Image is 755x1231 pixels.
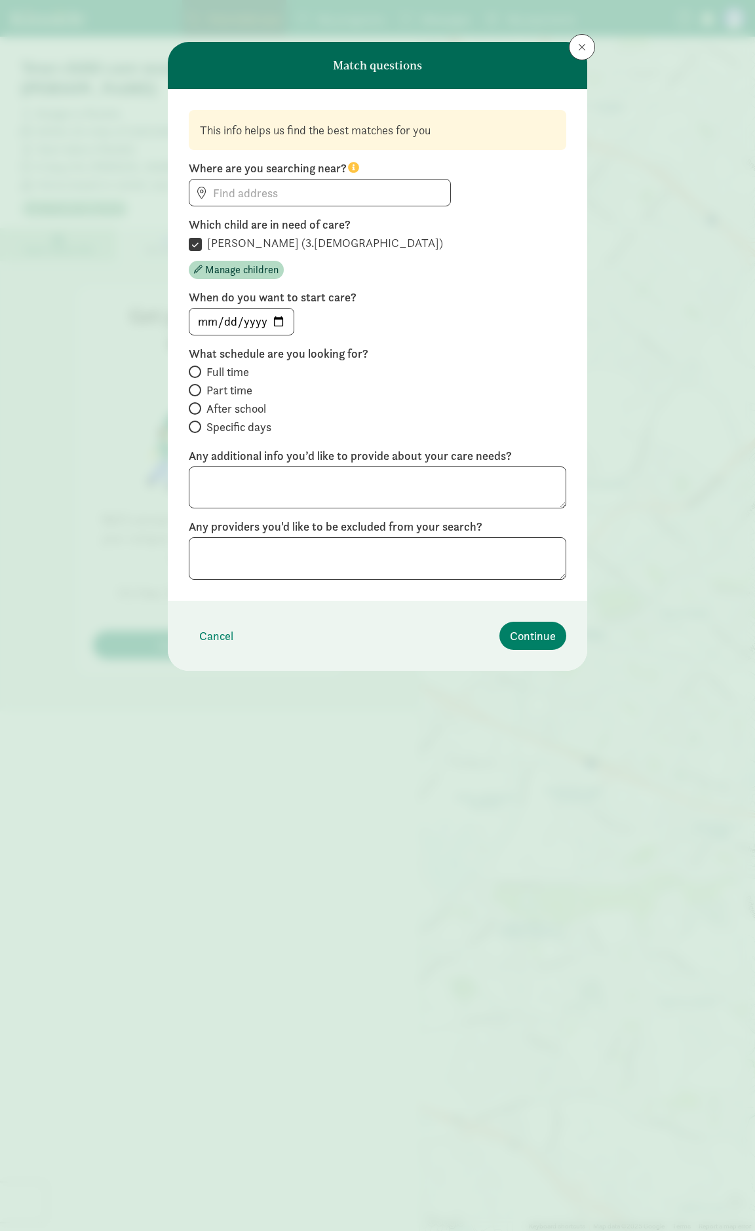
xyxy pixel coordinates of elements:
[189,261,284,279] button: Manage children
[333,59,422,72] h6: Match questions
[206,364,249,380] span: Full time
[189,448,566,464] label: Any additional info you’d like to provide about your care needs?
[189,180,450,206] input: Find address
[202,235,443,251] label: [PERSON_NAME] (3.[DEMOGRAPHIC_DATA])
[199,627,233,645] span: Cancel
[499,622,566,650] button: Continue
[510,627,556,645] span: Continue
[206,401,266,417] span: After school
[205,262,279,278] span: Manage children
[200,121,555,139] div: This info helps us find the best matches for you
[206,383,252,398] span: Part time
[189,290,566,305] label: When do you want to start care?
[189,161,566,176] label: Where are you searching near?
[189,622,244,650] button: Cancel
[189,217,566,233] label: Which child are in need of care?
[189,346,566,362] label: What schedule are you looking for?
[206,419,271,435] span: Specific days
[189,519,566,535] label: Any providers you'd like to be excluded from your search?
